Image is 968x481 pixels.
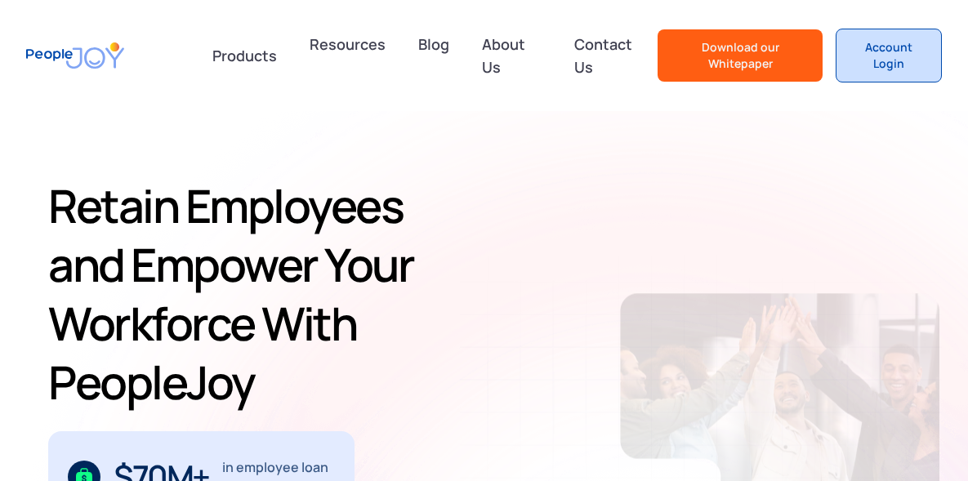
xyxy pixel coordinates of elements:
h1: Retain Employees and Empower Your Workforce With PeopleJoy [48,176,482,412]
a: Contact Us [564,26,658,85]
a: Download our Whitepaper [658,29,823,82]
a: About Us [472,26,551,85]
a: Resources [300,26,395,85]
div: Account Login [850,39,928,72]
a: Account Login [836,29,942,82]
div: Download our Whitepaper [671,39,810,72]
a: Blog [408,26,459,85]
a: home [26,32,124,78]
div: Products [203,39,287,72]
